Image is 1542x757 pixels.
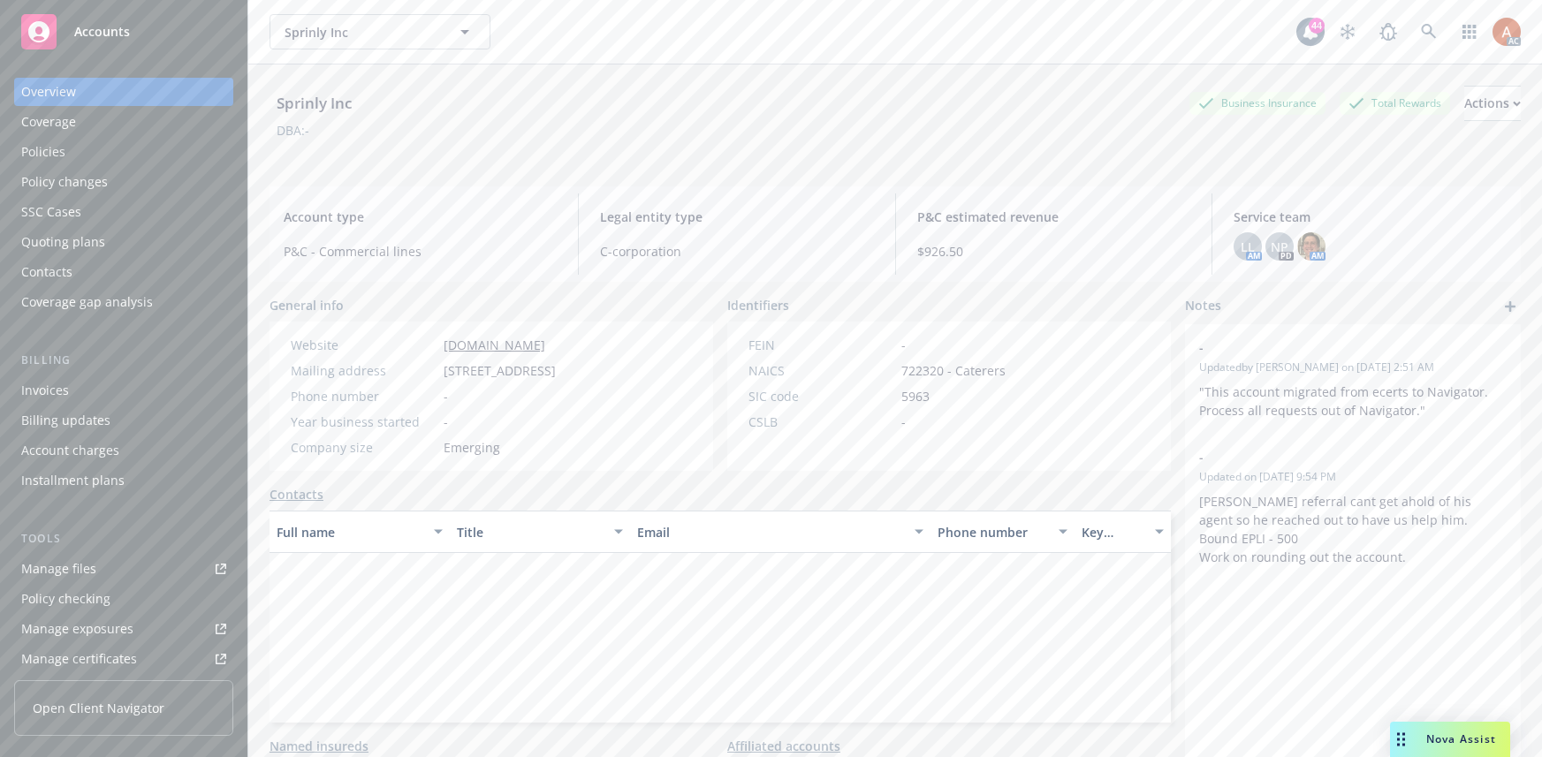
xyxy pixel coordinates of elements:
a: add [1500,296,1521,317]
button: Actions [1464,86,1521,121]
span: - [444,387,448,405]
a: Accounts [14,7,233,57]
div: Policy checking [21,585,110,613]
span: General info [270,296,344,314]
span: Open Client Navigator [33,699,164,717]
div: SSC Cases [21,198,81,226]
span: Emerging [444,438,500,457]
div: Coverage [21,108,76,136]
a: Search [1411,14,1447,49]
span: P&C estimated revenue [917,208,1190,226]
a: Invoices [14,376,233,405]
a: Account charges [14,436,233,465]
a: Overview [14,78,233,106]
div: DBA: - [277,121,309,140]
span: - [901,336,906,354]
div: -Updated on [DATE] 9:54 PM[PERSON_NAME] referral cant get ahold of his agent so he reached out to... [1185,434,1521,580]
span: [STREET_ADDRESS] [444,361,556,380]
div: Full name [277,523,423,541]
div: Quoting plans [21,228,105,256]
div: FEIN [748,336,894,354]
a: Policy changes [14,168,233,196]
div: Billing updates [21,406,110,435]
div: Key contact [1082,523,1144,541]
img: photo [1297,232,1326,261]
div: Account charges [21,436,119,465]
div: Email [637,523,904,541]
a: Manage exposures [14,615,233,643]
a: Policies [14,138,233,166]
div: Business Insurance [1189,92,1326,114]
div: Manage certificates [21,645,137,673]
span: 5963 [901,387,930,405]
span: "This account migrated from ecerts to Navigator. Process all requests out of Navigator." [1199,383,1492,419]
a: [DOMAIN_NAME] [444,337,545,353]
div: Website [291,336,437,354]
div: Company size [291,438,437,457]
a: Report a Bug [1371,14,1406,49]
span: Accounts [74,25,130,39]
a: Switch app [1452,14,1487,49]
span: Nova Assist [1426,731,1496,746]
button: Phone number [931,511,1075,553]
div: Year business started [291,413,437,431]
span: C-corporation [600,242,873,261]
button: Title [450,511,630,553]
div: Sprinly Inc [270,92,359,115]
span: Service team [1234,208,1507,226]
div: Drag to move [1390,722,1412,757]
span: Identifiers [727,296,789,314]
span: 722320 - Caterers [901,361,1006,380]
a: Installment plans [14,466,233,495]
span: Account type [284,208,557,226]
span: - [1199,338,1461,357]
a: Manage files [14,555,233,583]
span: P&C - Commercial lines [284,242,557,261]
span: Legal entity type [600,208,873,226]
span: - [444,413,448,431]
div: Mailing address [291,361,437,380]
p: [PERSON_NAME] referral cant get ahold of his agent so he reached out to have us help him. Bound E... [1199,492,1507,566]
div: Phone number [938,523,1048,541]
a: Quoting plans [14,228,233,256]
div: Policy changes [21,168,108,196]
button: Key contact [1075,511,1171,553]
a: Affiliated accounts [727,737,840,755]
div: Policies [21,138,65,166]
span: - [901,413,906,431]
span: Sprinly Inc [285,23,437,42]
div: Title [457,523,604,541]
div: CSLB [748,413,894,431]
div: Invoices [21,376,69,405]
span: Updated by [PERSON_NAME] on [DATE] 2:51 AM [1199,360,1507,375]
span: NP [1271,238,1288,256]
div: -Updatedby [PERSON_NAME] on [DATE] 2:51 AM"This account migrated from ecerts to Navigator. Proces... [1185,324,1521,434]
div: NAICS [748,361,894,380]
button: Nova Assist [1390,722,1510,757]
a: Contacts [14,258,233,286]
span: Notes [1185,296,1221,317]
button: Email [630,511,931,553]
div: Installment plans [21,466,125,495]
div: Billing [14,352,233,369]
img: photo [1493,18,1521,46]
div: Coverage gap analysis [21,288,153,316]
div: Phone number [291,387,437,405]
div: Overview [21,78,76,106]
a: Billing updates [14,406,233,435]
a: Coverage [14,108,233,136]
div: Total Rewards [1340,92,1450,114]
button: Full name [270,511,450,553]
a: Stop snowing [1330,14,1365,49]
span: $926.50 [917,242,1190,261]
div: SIC code [748,387,894,405]
div: Manage files [21,555,96,583]
a: SSC Cases [14,198,233,226]
div: Tools [14,530,233,548]
a: Coverage gap analysis [14,288,233,316]
a: Named insureds [270,737,368,755]
span: Updated on [DATE] 9:54 PM [1199,469,1507,485]
span: LL [1241,238,1255,256]
div: Manage exposures [21,615,133,643]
